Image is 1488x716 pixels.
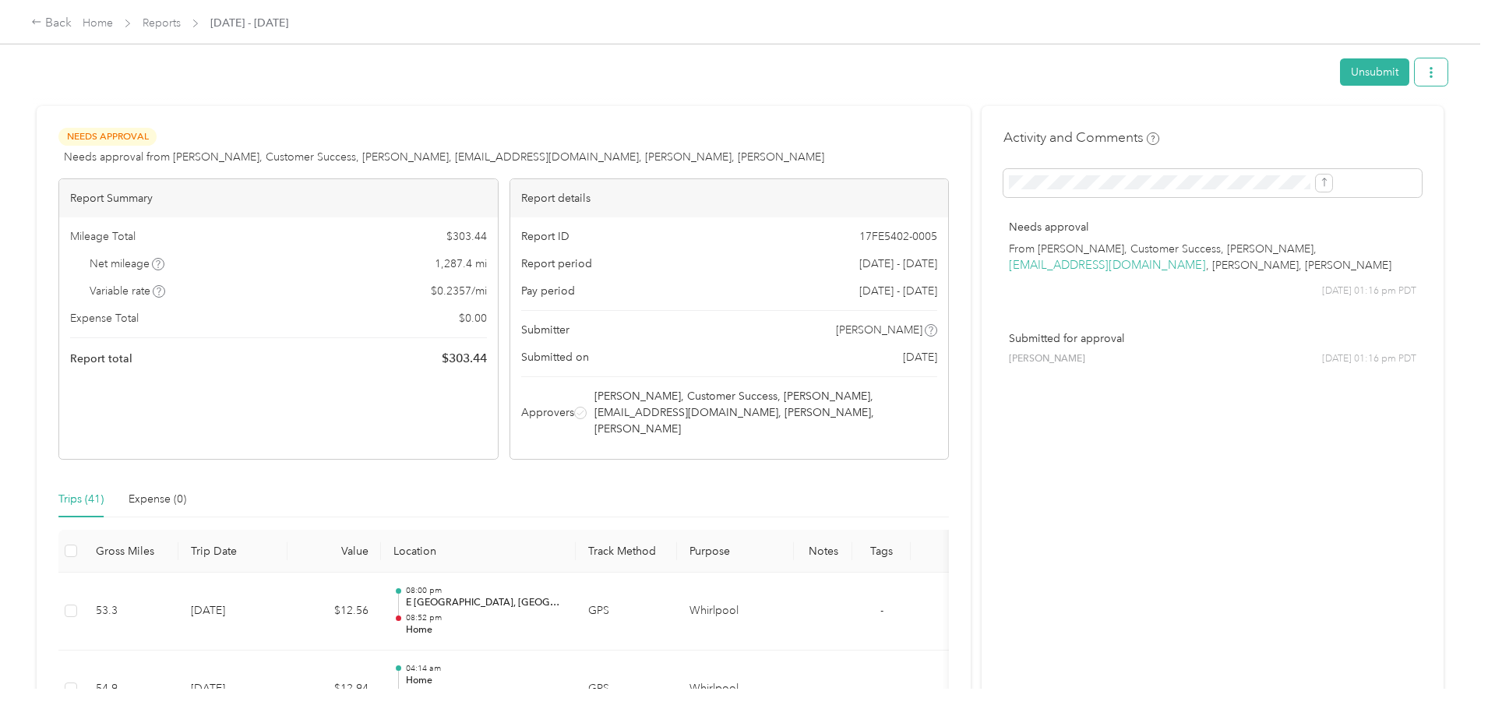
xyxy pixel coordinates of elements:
[521,404,574,421] span: Approvers
[903,349,937,365] span: [DATE]
[90,283,166,299] span: Variable rate
[406,585,563,596] p: 08:00 pm
[70,228,136,245] span: Mileage Total
[90,256,165,272] span: Net mileage
[70,310,139,326] span: Expense Total
[1401,629,1488,716] iframe: Everlance-gr Chat Button Frame
[58,128,157,146] span: Needs Approval
[210,15,288,31] span: [DATE] - [DATE]
[59,179,498,217] div: Report Summary
[576,573,677,651] td: GPS
[880,604,883,617] span: -
[1009,352,1085,366] span: [PERSON_NAME]
[521,349,589,365] span: Submitted on
[178,573,287,651] td: [DATE]
[1009,258,1206,273] a: [EMAIL_ADDRESS][DOMAIN_NAME]
[83,530,178,573] th: Gross Miles
[406,596,563,610] p: E [GEOGRAPHIC_DATA], [GEOGRAPHIC_DATA], [GEOGRAPHIC_DATA]
[1003,128,1159,147] h4: Activity and Comments
[1322,352,1416,366] span: [DATE] 01:16 pm PDT
[1322,284,1416,298] span: [DATE] 01:16 pm PDT
[459,310,487,326] span: $ 0.00
[406,674,563,688] p: Home
[594,388,935,437] span: [PERSON_NAME], Customer Success, [PERSON_NAME], [EMAIL_ADDRESS][DOMAIN_NAME], [PERSON_NAME], [PER...
[859,283,937,299] span: [DATE] - [DATE]
[446,228,487,245] span: $ 303.44
[859,228,937,245] span: 17FE5402-0005
[1340,58,1409,86] button: Unsubmit
[510,179,949,217] div: Report details
[836,322,922,338] span: [PERSON_NAME]
[143,16,181,30] a: Reports
[178,530,287,573] th: Trip Date
[406,663,563,674] p: 04:14 am
[576,530,677,573] th: Track Method
[1009,219,1416,235] p: Needs approval
[442,349,487,368] span: $ 303.44
[852,530,911,573] th: Tags
[677,530,794,573] th: Purpose
[880,682,883,695] span: -
[521,283,575,299] span: Pay period
[406,623,563,637] p: Home
[859,256,937,272] span: [DATE] - [DATE]
[31,14,72,33] div: Back
[64,149,824,165] span: Needs approval from [PERSON_NAME], Customer Success, [PERSON_NAME], [EMAIL_ADDRESS][DOMAIN_NAME],...
[83,573,178,651] td: 53.3
[435,256,487,272] span: 1,287.4 mi
[58,491,104,508] div: Trips (41)
[287,530,381,573] th: Value
[70,351,132,367] span: Report total
[677,573,794,651] td: Whirlpool
[406,612,563,623] p: 08:52 pm
[521,228,569,245] span: Report ID
[1009,330,1416,347] p: Submitted for approval
[521,322,569,338] span: Submitter
[381,530,576,573] th: Location
[83,16,113,30] a: Home
[287,573,381,651] td: $12.56
[431,283,487,299] span: $ 0.2357 / mi
[521,256,592,272] span: Report period
[794,530,852,573] th: Notes
[129,491,186,508] div: Expense (0)
[1009,241,1416,273] p: From [PERSON_NAME], Customer Success, [PERSON_NAME], , [PERSON_NAME], [PERSON_NAME]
